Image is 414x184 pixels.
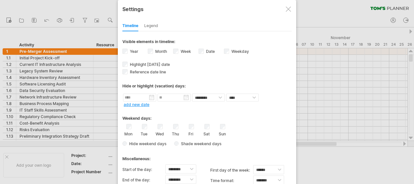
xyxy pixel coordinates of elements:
label: Week [179,49,191,54]
label: Start of the day: [122,164,165,175]
div: Miscellaneous: [122,150,292,163]
label: Wed [156,130,164,136]
label: Tue [140,130,148,136]
span: Hide weekend days [127,141,166,146]
div: Timeline [122,21,138,31]
label: first day of the week: [210,165,253,176]
label: Year [129,49,138,54]
label: Sun [218,130,226,136]
span: Reference date line [129,69,166,74]
label: Mon [124,130,132,136]
div: Visible elements in timeline: [122,39,292,46]
div: Settings [122,3,292,15]
div: Hide or highlight (vacation) days: [122,84,292,88]
label: Date [205,49,215,54]
span: Shade weekend days [179,141,221,146]
label: Weekday [230,49,249,54]
label: Thu [171,130,179,136]
label: Sat [202,130,211,136]
label: Month [154,49,167,54]
div: Legend [144,21,158,31]
label: Fri [187,130,195,136]
a: add new date [124,102,149,107]
div: Weekend days: [122,110,292,122]
span: Highlight [DATE] date [129,62,170,67]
